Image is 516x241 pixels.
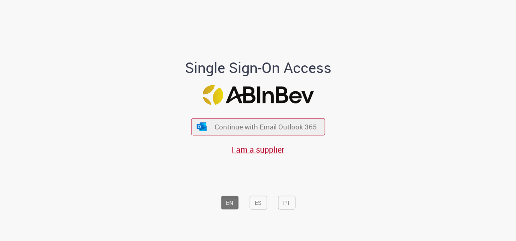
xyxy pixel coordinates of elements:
[146,59,371,75] h1: Single Sign-On Access
[191,118,325,135] button: ícone Azure/Microsoft 360 Continue with Email Outlook 365
[278,196,295,209] button: PT
[249,196,267,209] button: ES
[232,144,284,155] a: I am a supplier
[221,196,239,209] button: EN
[196,122,208,131] img: ícone Azure/Microsoft 360
[202,85,314,105] img: Logo ABInBev
[215,122,317,131] span: Continue with Email Outlook 365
